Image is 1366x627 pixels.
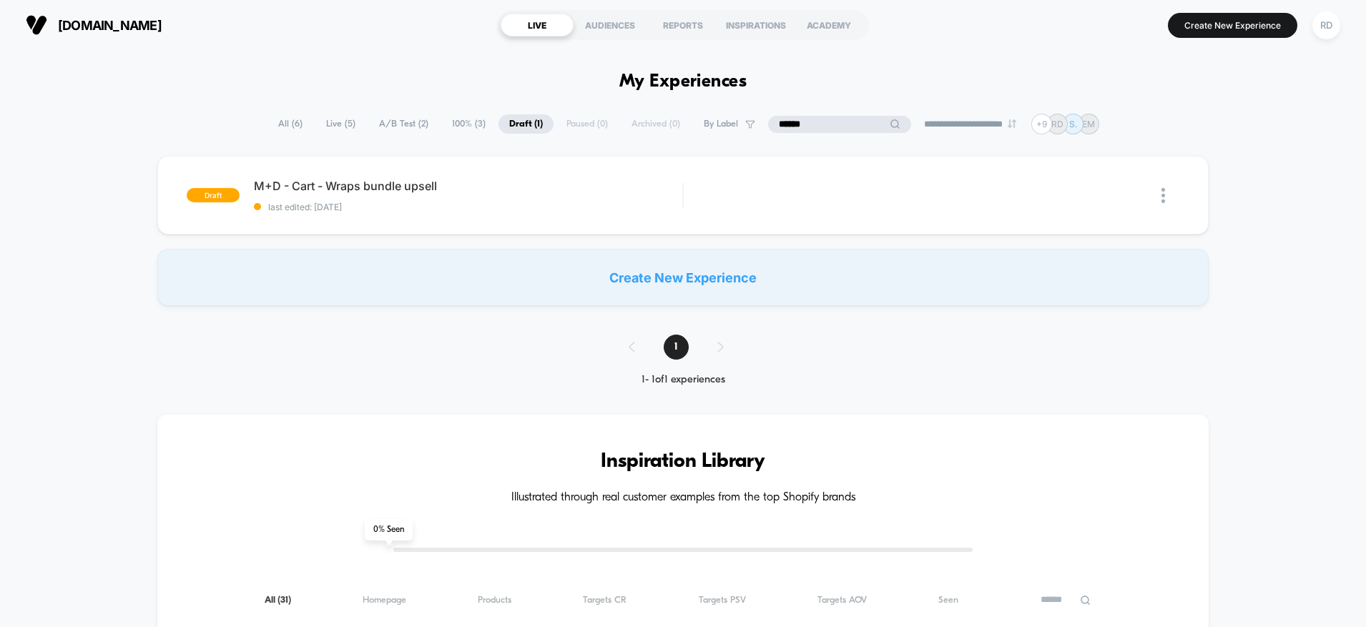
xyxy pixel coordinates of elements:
button: [DOMAIN_NAME] [21,14,166,36]
span: last edited: [DATE] [254,202,683,212]
span: Products [478,595,511,606]
span: M+D - Cart - Wraps bundle upsell [254,179,683,193]
div: Create New Experience [157,249,1209,306]
div: INSPIRATIONS [719,14,792,36]
div: 1 - 1 of 1 experiences [614,374,752,386]
span: All [265,595,291,606]
img: end [1008,119,1016,128]
span: Targets PSV [699,595,746,606]
span: ( 31 ) [277,596,291,605]
div: LIVE [501,14,574,36]
span: 0 % Seen [365,519,413,540]
p: RD [1051,119,1063,129]
div: RD [1312,11,1340,39]
div: ACADEMY [792,14,865,36]
div: AUDIENCES [574,14,647,36]
span: Draft ( 1 ) [498,114,554,134]
span: All ( 6 ) [267,114,313,134]
h3: Inspiration Library [200,450,1166,473]
img: Visually logo [26,14,47,36]
div: REPORTS [647,14,719,36]
button: Create New Experience [1168,13,1297,38]
span: Seen [938,595,958,606]
span: Live ( 5 ) [315,114,366,134]
div: + 9 [1031,114,1052,134]
img: close [1161,188,1165,203]
span: Homepage [363,595,406,606]
span: By Label [704,119,738,129]
h1: My Experiences [619,71,747,92]
span: 1 [664,335,689,360]
button: RD [1308,11,1345,40]
span: Targets CR [583,595,627,606]
span: [DOMAIN_NAME] [58,18,162,33]
span: A/B Test ( 2 ) [368,114,439,134]
span: Targets AOV [817,595,867,606]
p: S. [1069,119,1077,129]
h4: Illustrated through real customer examples from the top Shopify brands [200,491,1166,505]
span: 100% ( 3 ) [441,114,496,134]
p: EM [1082,119,1095,129]
span: draft [187,188,240,202]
